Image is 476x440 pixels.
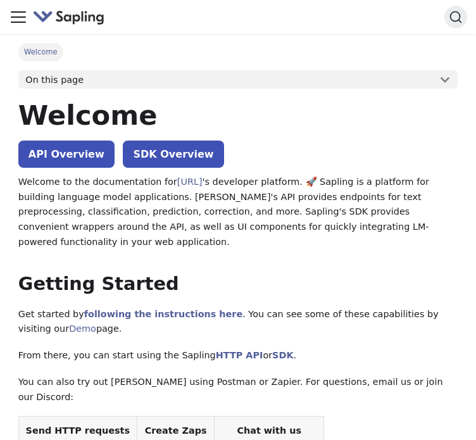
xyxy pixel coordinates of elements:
a: following the instructions here [84,309,242,319]
p: Get started by . You can see some of these capabilities by visiting our page. [18,307,458,337]
p: You can also try out [PERSON_NAME] using Postman or Zapier. For questions, email us or join our D... [18,375,458,405]
span: Welcome [18,43,63,61]
a: API Overview [18,141,115,168]
a: [URL] [177,177,203,187]
button: Toggle navigation bar [9,8,28,27]
nav: Breadcrumbs [18,43,458,61]
a: Demo [69,324,96,334]
img: Sapling.ai [33,8,105,27]
a: HTTP API [216,350,263,360]
h1: Welcome [18,98,458,132]
h2: Getting Started [18,273,458,296]
button: Search (Command+K) [444,6,467,28]
a: Sapling.aiSapling.ai [33,8,110,27]
p: From there, you can start using the Sapling or . [18,348,458,363]
a: SDK [272,350,293,360]
a: SDK Overview [123,141,223,168]
p: Welcome to the documentation for 's developer platform. 🚀 Sapling is a platform for building lang... [18,175,458,250]
button: On this page [18,70,458,89]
